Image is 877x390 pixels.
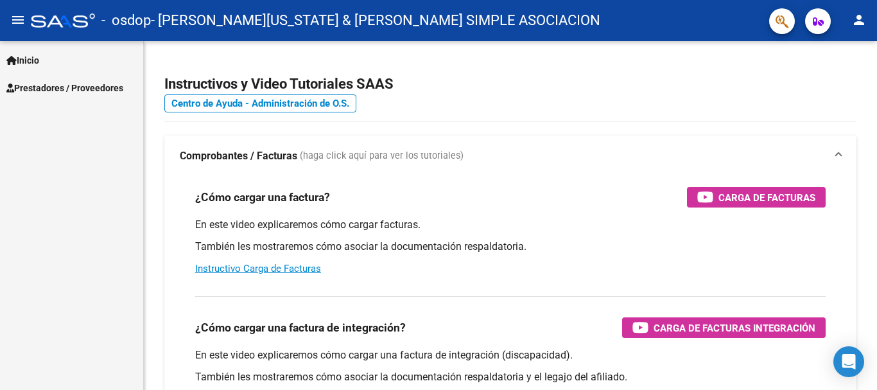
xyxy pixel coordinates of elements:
span: - [PERSON_NAME][US_STATE] & [PERSON_NAME] SIMPLE ASOCIACION [151,6,600,35]
button: Carga de Facturas [687,187,826,208]
span: Inicio [6,53,39,67]
p: También les mostraremos cómo asociar la documentación respaldatoria y el legajo del afiliado. [195,370,826,384]
a: Centro de Ayuda - Administración de O.S. [164,94,356,112]
span: - osdop [101,6,151,35]
button: Carga de Facturas Integración [622,317,826,338]
div: Open Intercom Messenger [833,346,864,377]
span: (haga click aquí para ver los tutoriales) [300,149,464,163]
span: Prestadores / Proveedores [6,81,123,95]
p: En este video explicaremos cómo cargar facturas. [195,218,826,232]
a: Instructivo Carga de Facturas [195,263,321,274]
p: También les mostraremos cómo asociar la documentación respaldatoria. [195,240,826,254]
span: Carga de Facturas Integración [654,320,815,336]
h3: ¿Cómo cargar una factura? [195,188,330,206]
h2: Instructivos y Video Tutoriales SAAS [164,72,856,96]
mat-icon: menu [10,12,26,28]
p: En este video explicaremos cómo cargar una factura de integración (discapacidad). [195,348,826,362]
strong: Comprobantes / Facturas [180,149,297,163]
span: Carga de Facturas [718,190,815,206]
mat-icon: person [851,12,867,28]
mat-expansion-panel-header: Comprobantes / Facturas (haga click aquí para ver los tutoriales) [164,136,856,177]
h3: ¿Cómo cargar una factura de integración? [195,319,406,337]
